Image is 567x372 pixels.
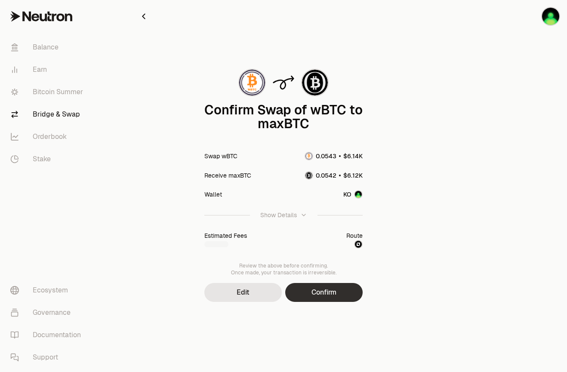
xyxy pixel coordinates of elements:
[204,204,363,226] button: Show Details
[3,279,93,301] a: Ecosystem
[204,190,222,199] div: Wallet
[305,153,312,160] img: wBTC Logo
[3,301,93,324] a: Governance
[3,58,93,81] a: Earn
[3,148,93,170] a: Stake
[355,191,362,198] img: Account Image
[3,346,93,369] a: Support
[542,8,559,25] img: KO
[3,324,93,346] a: Documentation
[343,190,351,199] div: KO
[302,70,328,95] img: maxBTC Logo
[204,103,363,131] div: Confirm Swap of wBTC to maxBTC
[355,241,362,248] img: neutron-duality logo
[3,103,93,126] a: Bridge & Swap
[285,283,363,302] button: Confirm
[204,152,237,160] div: Swap wBTC
[204,171,251,180] div: Receive maxBTC
[305,172,312,179] img: maxBTC Logo
[204,262,363,276] div: Review the above before confirming. Once made, your transaction is irreversible.
[3,126,93,148] a: Orderbook
[239,70,265,95] img: wBTC Logo
[343,190,363,199] button: KOAccount Image
[3,81,93,103] a: Bitcoin Summer
[3,36,93,58] a: Balance
[260,211,297,219] div: Show Details
[346,231,363,240] div: Route
[204,283,282,302] button: Edit
[204,231,247,240] div: Estimated Fees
